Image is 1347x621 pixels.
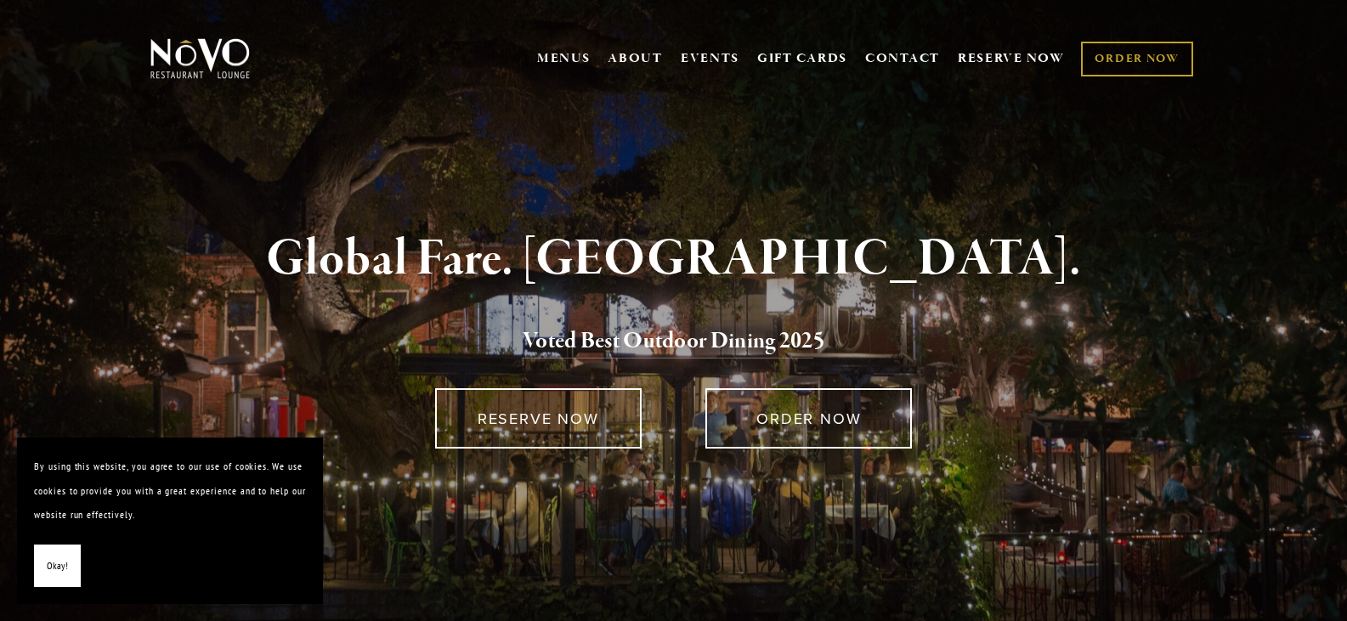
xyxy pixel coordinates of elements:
a: CONTACT [865,42,940,75]
strong: Global Fare. [GEOGRAPHIC_DATA]. [266,227,1081,291]
section: Cookie banner [17,438,323,604]
a: GIFT CARDS [757,42,847,75]
a: RESERVE NOW [958,42,1065,75]
a: RESERVE NOW [435,388,642,449]
a: EVENTS [681,50,739,67]
p: By using this website, you agree to our use of cookies. We use cookies to provide you with a grea... [34,454,306,528]
h2: 5 [178,324,1169,359]
a: ORDER NOW [1081,42,1192,76]
a: ABOUT [608,50,663,67]
a: ORDER NOW [705,388,912,449]
button: Okay! [34,545,81,588]
img: Novo Restaurant &amp; Lounge [147,37,253,80]
a: MENUS [537,50,591,67]
a: Voted Best Outdoor Dining 202 [523,326,813,358]
span: Okay! [47,554,68,579]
